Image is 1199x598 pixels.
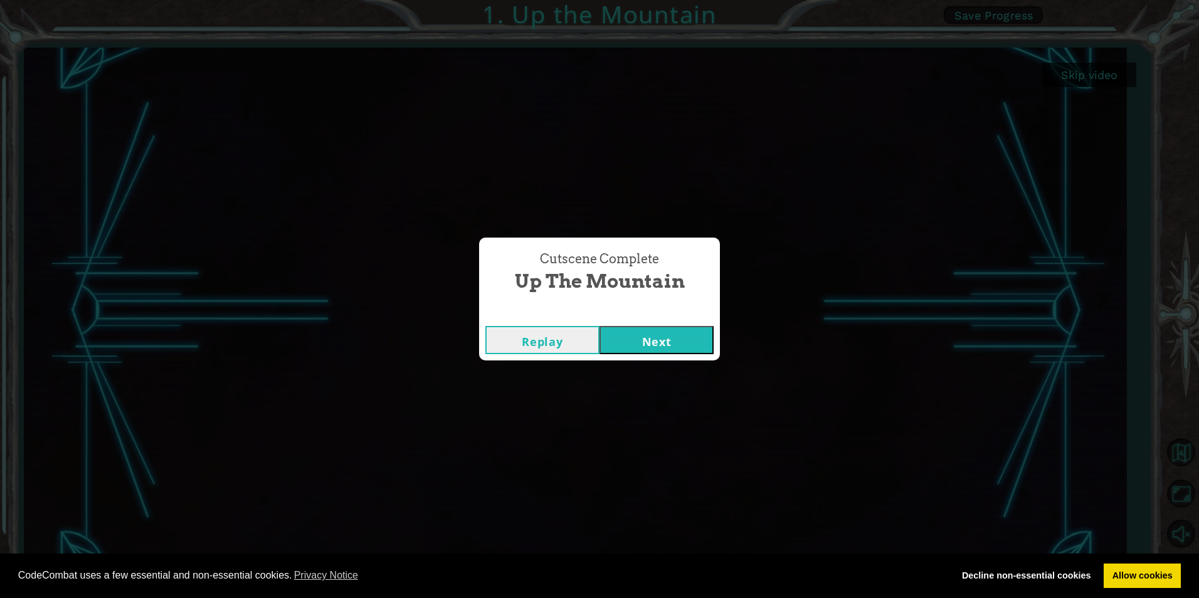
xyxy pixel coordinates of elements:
span: CodeCombat uses a few essential and non-essential cookies. [18,566,944,585]
a: learn more about cookies [292,566,361,585]
button: Replay [485,326,599,354]
button: Next [599,326,714,354]
span: Up the Mountain [515,268,685,295]
a: deny cookies [953,564,1099,589]
a: allow cookies [1104,564,1181,589]
span: Cutscene Complete [540,250,659,268]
